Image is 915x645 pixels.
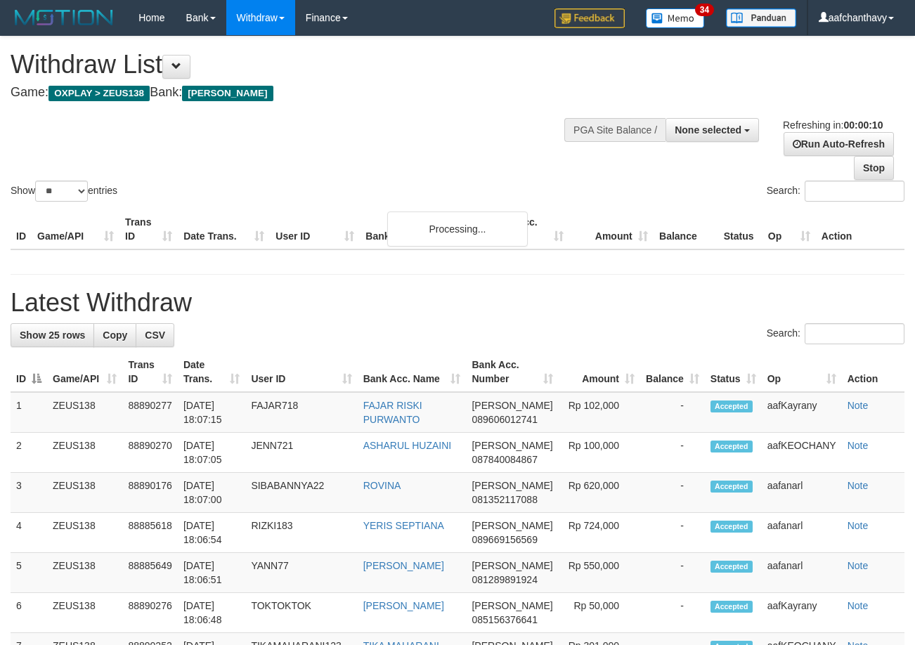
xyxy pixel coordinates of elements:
[654,209,718,249] th: Balance
[178,209,270,249] th: Date Trans.
[178,513,245,553] td: [DATE] 18:06:54
[48,86,150,101] span: OXPLAY > ZEUS138
[559,352,640,392] th: Amount: activate to sort column ascending
[47,553,122,593] td: ZEUS138
[136,323,174,347] a: CSV
[848,600,869,611] a: Note
[710,601,753,613] span: Accepted
[11,323,94,347] a: Show 25 rows
[20,330,85,341] span: Show 25 rows
[640,473,705,513] td: -
[245,553,357,593] td: YANN77
[675,124,741,136] span: None selected
[11,593,47,633] td: 6
[666,118,759,142] button: None selected
[11,181,117,202] label: Show entries
[472,600,552,611] span: [PERSON_NAME]
[816,209,904,249] th: Action
[93,323,136,347] a: Copy
[472,560,552,571] span: [PERSON_NAME]
[472,440,552,451] span: [PERSON_NAME]
[178,392,245,433] td: [DATE] 18:07:15
[762,513,842,553] td: aafanarl
[47,352,122,392] th: Game/API: activate to sort column ascending
[640,593,705,633] td: -
[11,553,47,593] td: 5
[11,352,47,392] th: ID: activate to sort column descending
[640,513,705,553] td: -
[11,51,596,79] h1: Withdraw List
[783,119,883,131] span: Refreshing in:
[122,433,177,473] td: 88890270
[11,209,32,249] th: ID
[762,593,842,633] td: aafKayrany
[47,473,122,513] td: ZEUS138
[178,433,245,473] td: [DATE] 18:07:05
[710,481,753,493] span: Accepted
[842,352,904,392] th: Action
[472,494,537,505] span: Copy 081352117088 to clipboard
[640,553,705,593] td: -
[472,520,552,531] span: [PERSON_NAME]
[710,561,753,573] span: Accepted
[554,8,625,28] img: Feedback.jpg
[178,352,245,392] th: Date Trans.: activate to sort column ascending
[363,440,452,451] a: ASHARUL HUZAINI
[387,211,528,247] div: Processing...
[559,513,640,553] td: Rp 724,000
[762,473,842,513] td: aafanarl
[363,480,401,491] a: ROVINA
[245,593,357,633] td: TOKTOKTOK
[559,433,640,473] td: Rp 100,000
[710,400,753,412] span: Accepted
[35,181,88,202] select: Showentries
[358,352,467,392] th: Bank Acc. Name: activate to sort column ascending
[47,433,122,473] td: ZEUS138
[640,352,705,392] th: Balance: activate to sort column ascending
[705,352,762,392] th: Status: activate to sort column ascending
[472,454,537,465] span: Copy 087840084867 to clipboard
[270,209,360,249] th: User ID
[178,553,245,593] td: [DATE] 18:06:51
[122,473,177,513] td: 88890176
[559,392,640,433] td: Rp 102,000
[762,392,842,433] td: aafKayrany
[178,473,245,513] td: [DATE] 18:07:00
[472,480,552,491] span: [PERSON_NAME]
[11,433,47,473] td: 2
[726,8,796,27] img: panduan.png
[182,86,273,101] span: [PERSON_NAME]
[472,414,537,425] span: Copy 089606012741 to clipboard
[466,352,558,392] th: Bank Acc. Number: activate to sort column ascending
[47,593,122,633] td: ZEUS138
[805,323,904,344] input: Search:
[640,392,705,433] td: -
[805,181,904,202] input: Search:
[11,513,47,553] td: 4
[245,473,357,513] td: SIBABANNYA22
[848,400,869,411] a: Note
[178,593,245,633] td: [DATE] 18:06:48
[122,352,177,392] th: Trans ID: activate to sort column ascending
[363,600,444,611] a: [PERSON_NAME]
[11,289,904,317] h1: Latest Withdraw
[11,392,47,433] td: 1
[11,7,117,28] img: MOTION_logo.png
[854,156,894,180] a: Stop
[122,593,177,633] td: 88890276
[122,513,177,553] td: 88885618
[848,560,869,571] a: Note
[762,553,842,593] td: aafanarl
[640,433,705,473] td: -
[47,513,122,553] td: ZEUS138
[472,534,537,545] span: Copy 089669156569 to clipboard
[472,400,552,411] span: [PERSON_NAME]
[47,392,122,433] td: ZEUS138
[363,400,422,425] a: FAJAR RISKI PURWANTO
[472,614,537,625] span: Copy 085156376641 to clipboard
[767,181,904,202] label: Search:
[245,433,357,473] td: JENN721
[245,392,357,433] td: FAJAR718
[843,119,883,131] strong: 00:00:10
[11,473,47,513] td: 3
